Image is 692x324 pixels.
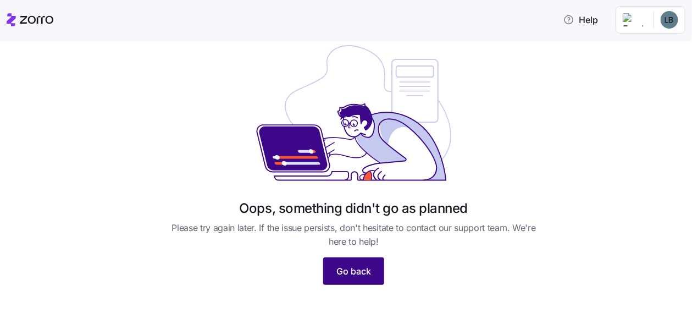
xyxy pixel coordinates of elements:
[165,221,543,249] span: Please try again later. If the issue persists, don't hesitate to contact our support team. We're ...
[661,11,678,29] img: 5b7cd437d457748ed31aa3ba098e87d1
[563,13,598,26] span: Help
[336,265,371,278] span: Go back
[240,200,468,217] h1: Oops, something didn't go as planned
[555,9,607,31] button: Help
[323,257,384,285] button: Go back
[623,13,645,26] img: Employer logo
